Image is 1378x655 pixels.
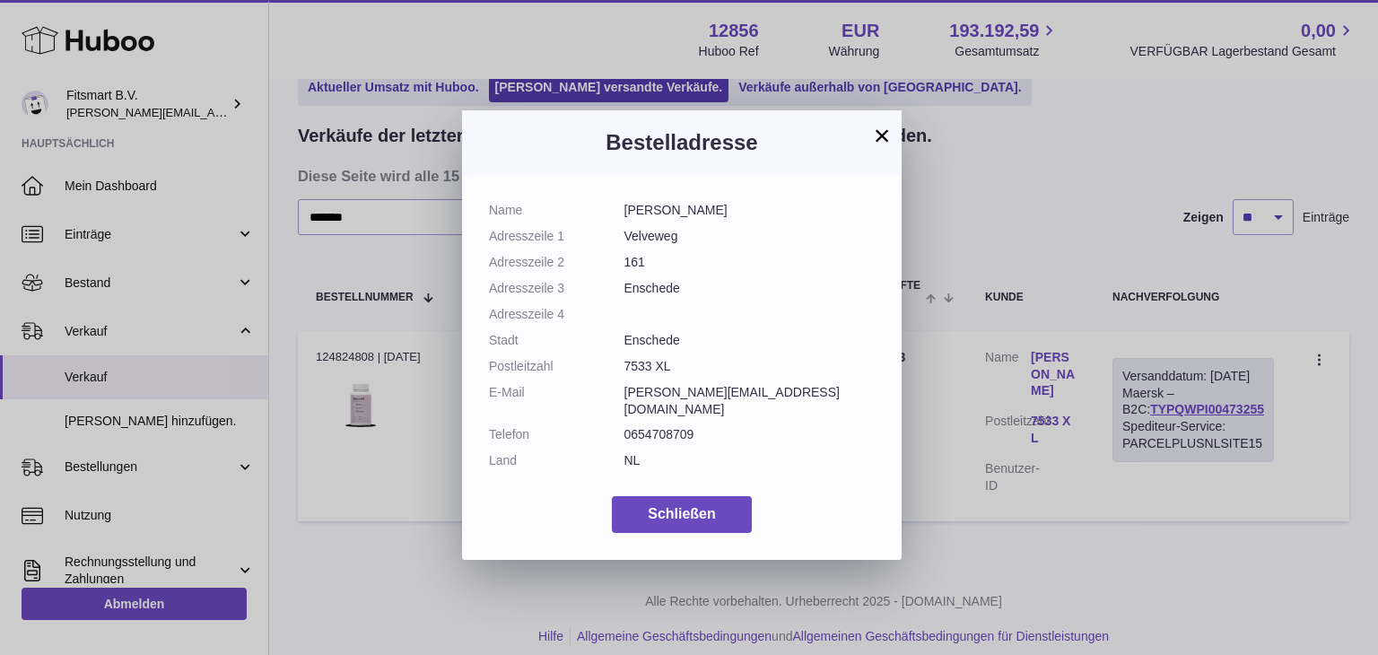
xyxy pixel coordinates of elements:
dd: 161 [624,254,876,271]
span: Schließen [648,506,716,521]
dt: Land [489,452,624,469]
dt: Telefon [489,426,624,443]
dd: Velveweg [624,228,876,245]
dt: Adresszeile 2 [489,254,624,271]
dd: [PERSON_NAME] [624,202,876,219]
dt: Postleitzahl [489,358,624,375]
dt: Adresszeile 4 [489,306,624,323]
dd: [PERSON_NAME][EMAIL_ADDRESS][DOMAIN_NAME] [624,384,876,418]
button: Schließen [612,496,752,533]
button: × [871,125,893,146]
dt: Stadt [489,332,624,349]
dd: Enschede [624,332,876,349]
dd: 7533 XL [624,358,876,375]
dd: NL [624,452,876,469]
dd: Enschede [624,280,876,297]
dt: Adresszeile 1 [489,228,624,245]
dt: Name [489,202,624,219]
dd: 0654708709 [624,426,876,443]
dt: E-Mail [489,384,624,418]
h3: Bestelladresse [489,128,875,157]
dt: Adresszeile 3 [489,280,624,297]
